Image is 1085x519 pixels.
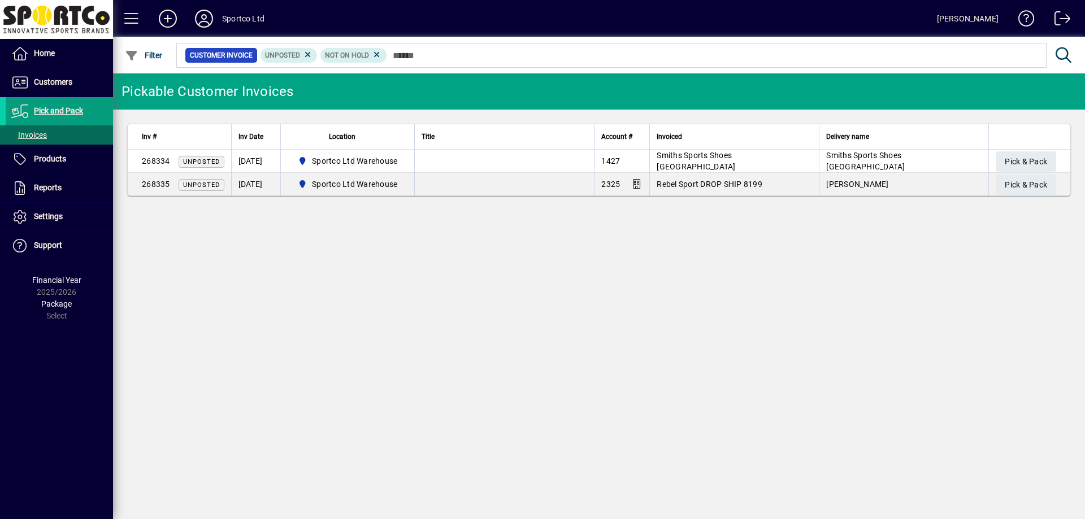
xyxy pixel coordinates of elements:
[231,173,280,195] td: [DATE]
[238,130,274,143] div: Inv Date
[222,10,264,28] div: Sportco Ltd
[657,151,735,171] span: Smiths Sports Shoes [GEOGRAPHIC_DATA]
[150,8,186,29] button: Add
[422,130,587,143] div: Title
[6,174,113,202] a: Reports
[183,158,220,165] span: Unposted
[261,48,318,63] mat-chip: Customer Invoice Status: Unposted
[1046,2,1071,39] a: Logout
[325,51,369,59] span: Not On Hold
[238,130,263,143] span: Inv Date
[142,130,157,143] span: Inv #
[265,51,300,59] span: Unposted
[329,130,355,143] span: Location
[6,125,113,145] a: Invoices
[121,82,294,101] div: Pickable Customer Invoices
[601,130,643,143] div: Account #
[826,130,982,143] div: Delivery name
[657,130,812,143] div: Invoiced
[6,203,113,231] a: Settings
[6,68,113,97] a: Customers
[312,155,397,167] span: Sportco Ltd Warehouse
[657,180,762,189] span: Rebel Sport DROP SHIP 8199
[601,156,620,165] span: 1427
[657,130,682,143] span: Invoiced
[1005,152,1047,171] span: Pick & Pack
[11,130,47,139] span: Invoices
[1005,176,1047,194] span: Pick & Pack
[320,48,387,63] mat-chip: Hold Status: Not On Hold
[190,50,253,61] span: Customer Invoice
[122,45,166,66] button: Filter
[826,130,869,143] span: Delivery name
[142,180,170,189] span: 268335
[183,181,220,189] span: Unposted
[288,130,408,143] div: Location
[6,232,113,260] a: Support
[293,177,402,191] span: Sportco Ltd Warehouse
[601,130,632,143] span: Account #
[312,178,397,190] span: Sportco Ltd Warehouse
[125,51,163,60] span: Filter
[601,180,620,189] span: 2325
[34,241,62,250] span: Support
[32,276,81,285] span: Financial Year
[1010,2,1035,39] a: Knowledge Base
[826,151,905,171] span: Smiths Sports Shoes [GEOGRAPHIC_DATA]
[231,150,280,173] td: [DATE]
[34,49,55,58] span: Home
[34,77,72,86] span: Customers
[996,175,1056,195] button: Pick & Pack
[293,154,402,168] span: Sportco Ltd Warehouse
[422,130,435,143] span: Title
[937,10,999,28] div: [PERSON_NAME]
[186,8,222,29] button: Profile
[34,154,66,163] span: Products
[6,40,113,68] a: Home
[142,130,224,143] div: Inv #
[34,183,62,192] span: Reports
[34,212,63,221] span: Settings
[826,180,888,189] span: [PERSON_NAME]
[6,145,113,173] a: Products
[34,106,83,115] span: Pick and Pack
[142,156,170,165] span: 268334
[41,299,72,308] span: Package
[996,151,1056,172] button: Pick & Pack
